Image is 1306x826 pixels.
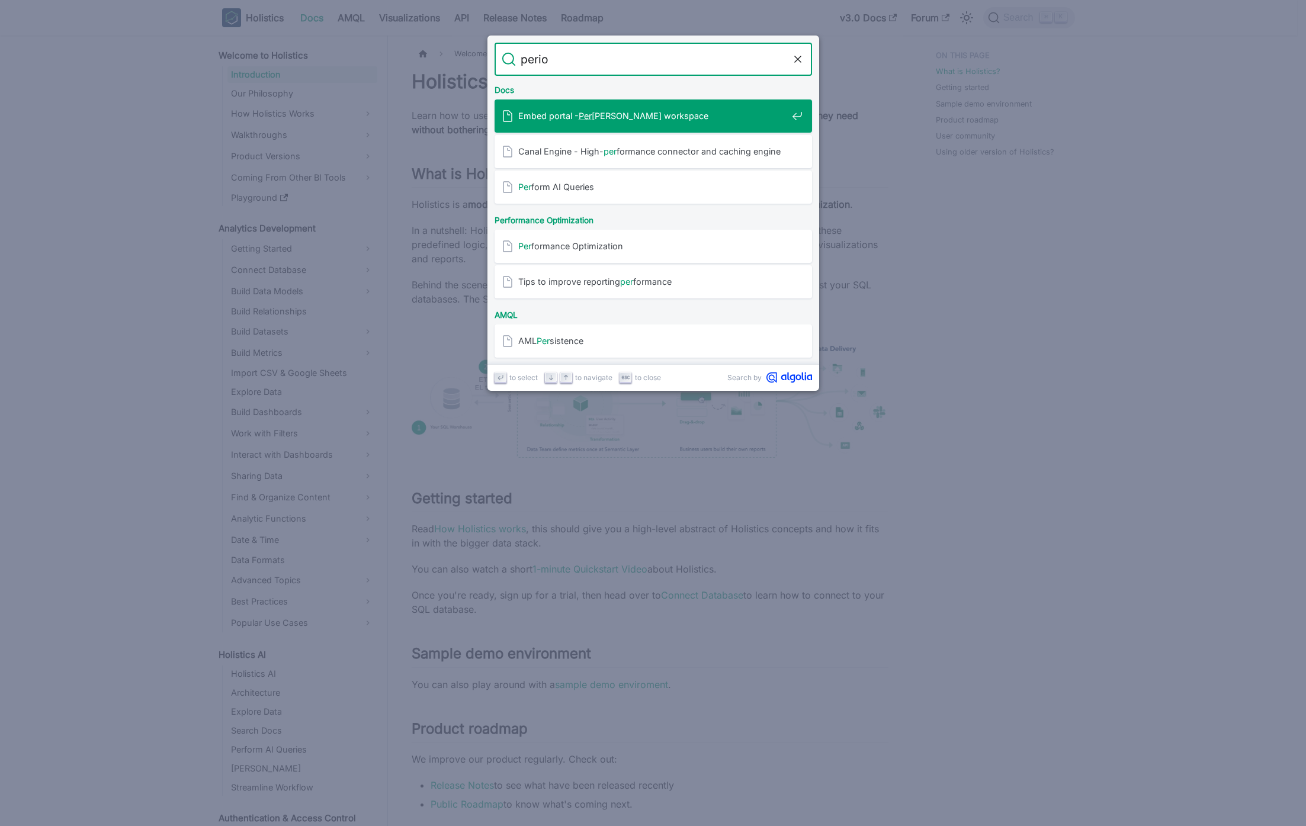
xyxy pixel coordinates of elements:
[495,324,812,358] a: AMLPersistence
[537,336,550,346] mark: Per
[492,76,814,99] div: Docs
[518,241,531,251] mark: Per
[518,276,787,287] span: Tips to improve reporting formance
[766,372,812,383] svg: Algolia
[791,52,805,66] button: Clear the query
[579,111,592,121] mark: Per
[495,135,812,168] a: Canal Engine - High-performance connector and caching engine
[518,110,787,121] span: Embed portal - [PERSON_NAME] workspace
[495,265,812,298] a: Tips to improve reportingperformance
[495,171,812,204] a: Perform AI Queries
[604,146,617,156] mark: per
[518,335,787,346] span: AML sistence
[518,182,531,192] mark: Per
[492,206,814,230] div: Performance Optimization
[495,230,812,263] a: Performance Optimization
[561,373,570,382] svg: Arrow up
[495,99,812,133] a: Embed portal -Per[PERSON_NAME] workspace
[509,372,538,383] span: to select
[621,373,630,382] svg: Escape key
[518,181,787,192] span: form AI Queries
[516,43,791,76] input: Search docs
[496,373,505,382] svg: Enter key
[547,373,556,382] svg: Arrow down
[518,146,787,157] span: Canal Engine - High- formance connector and caching engine
[492,301,814,324] div: AMQL
[727,372,762,383] span: Search by
[635,372,661,383] span: to close
[620,277,633,287] mark: per
[518,240,787,252] span: formance Optimization
[575,372,612,383] span: to navigate
[727,372,812,383] a: Search byAlgolia
[492,360,814,384] div: Troubleshooting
